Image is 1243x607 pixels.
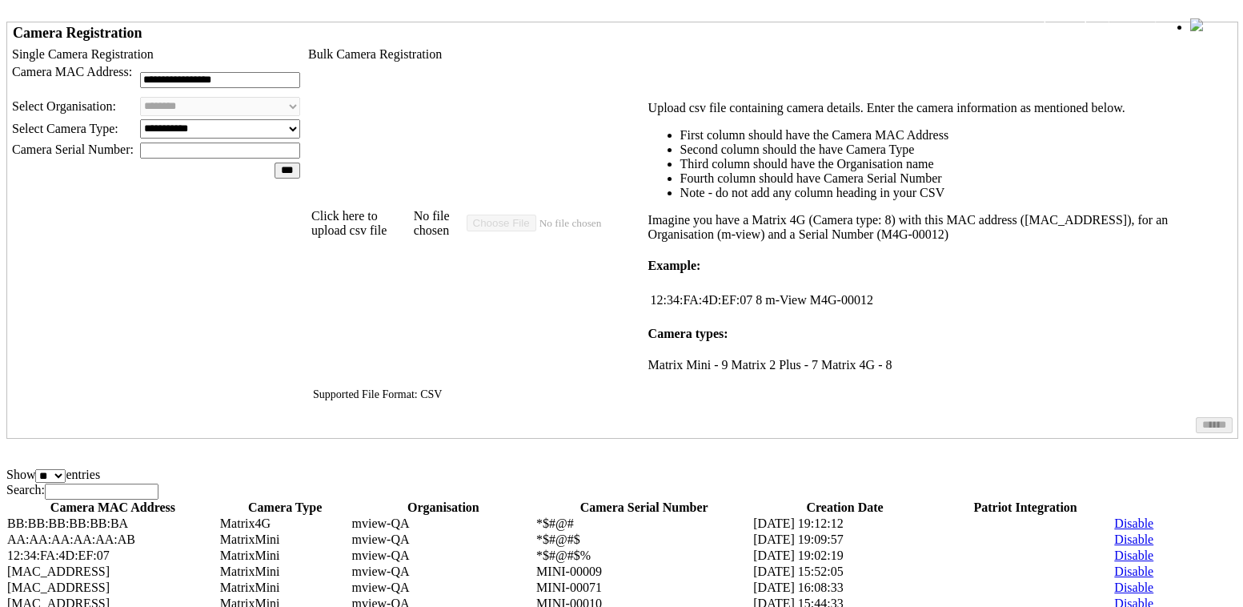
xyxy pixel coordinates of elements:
p: Upload csv file containing camera details. Enter the camera information as mentioned below. [648,101,1229,115]
td: [DATE] 16:08:33 [752,580,937,596]
td: *$#@#$% [535,548,752,564]
td: M4G-00012 [809,292,874,308]
td: MatrixMini [219,532,351,548]
p: Imagine you have a Matrix 4G (Camera type: 8) with this MAC address ([MAC_ADDRESS]), for an Organ... [648,213,1229,242]
span: Single Camera Registration [12,47,154,61]
h4: Example: [648,259,1229,273]
span: Select Camera Type: [12,122,118,135]
td: 12:34:FA:4D:EF:07 [650,292,754,308]
a: Disable [1114,517,1153,530]
td: MatrixMini [219,580,351,596]
span: Organisation [407,500,479,514]
li: Second column should the have Camera Type [680,143,1229,157]
td: m-View [764,292,807,308]
td: [DATE] 19:12:12 [752,516,937,532]
td: 8 [755,292,763,308]
td: mview-QA [351,532,536,548]
span: Matrix Mini - 9 [648,358,728,372]
td: 12:34:FA:4D:EF:07 [6,548,219,564]
span: Matrix 2 Plus - 7 [732,358,818,372]
span: Bulk Camera Registration [308,47,442,61]
td: MatrixMini [219,548,351,564]
td: MINI-00009 [535,564,752,580]
span: No file chosen [414,209,467,238]
label: Click here to upload csv file [311,209,414,238]
td: BB:BB:BB:BB:BB:BA [6,516,219,532]
span: Welcome, Saba-S (Supervisor) [1030,19,1158,31]
li: Note - do not add any column heading in your CSV [680,186,1229,200]
td: [DATE] 15:52:05 [752,564,937,580]
li: Fourth column should have Camera Serial Number [680,171,1229,186]
span: Camera Registration [13,25,142,41]
td: *$#@# [535,516,752,532]
label: Show entries [6,468,100,481]
span: Supported File Format: CSV [313,388,442,400]
li: Third column should have the Organisation name [680,157,1229,171]
td: [MAC_ADDRESS] [6,580,219,596]
td: AA:AA:AA:AA:AA:AB [6,532,219,548]
td: MINI-00071 [535,580,752,596]
select: Showentries [35,469,66,483]
li: First column should have the Camera MAC Address [680,128,1229,143]
th: Camera Serial Number: activate to sort column ascending [535,500,752,516]
td: mview-QA [351,580,536,596]
input: Search: [45,484,158,500]
span: Camera Serial Number: [12,143,134,156]
th: : activate to sort column ascending [1113,500,1175,516]
th: Organisation: activate to sort column ascending [351,500,536,516]
th: Camera MAC Address: activate to sort column ascending [6,500,219,516]
td: mview-QA [351,516,536,532]
td: [MAC_ADDRESS] [6,564,219,580]
td: mview-QA [351,548,536,564]
td: [DATE] 19:09:57 [752,532,937,548]
h4: Camera types: [648,327,1229,341]
span: Camera MAC Address: [12,65,132,78]
span: Select Organisation: [12,99,116,113]
td: MatrixMini [219,564,351,580]
a: Disable [1114,549,1153,562]
td: Matrix4G [219,516,351,532]
th: Patriot Integration: activate to sort column ascending [937,500,1114,516]
img: bell24.png [1190,18,1203,31]
td: *$#@#$ [535,532,752,548]
th: Creation Date: activate to sort column ascending [752,500,937,516]
td: [DATE] 19:02:19 [752,548,937,564]
a: Disable [1114,581,1153,594]
a: Disable [1114,533,1153,546]
th: Camera Type: activate to sort column ascending [219,500,351,516]
span: Matrix 4G - 8 [821,358,892,372]
label: Search: [6,483,158,496]
a: Disable [1114,565,1153,578]
td: mview-QA [351,564,536,580]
